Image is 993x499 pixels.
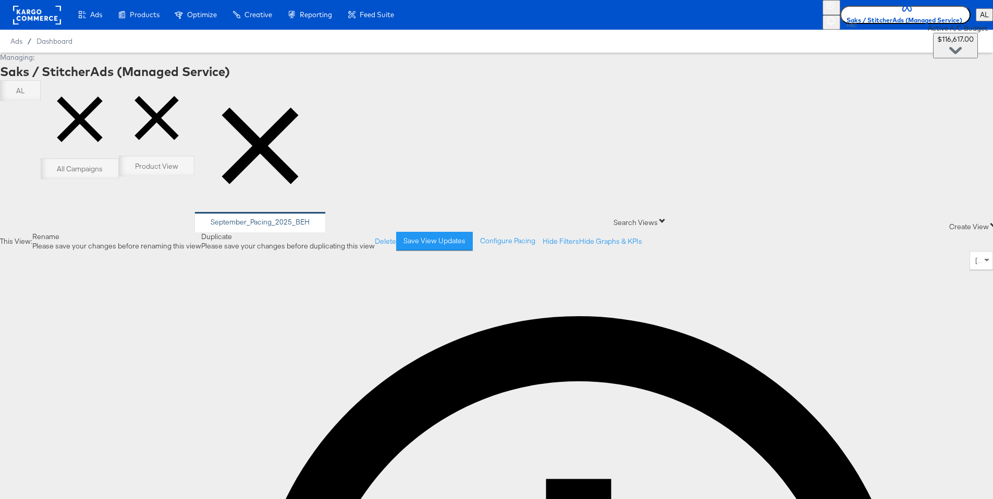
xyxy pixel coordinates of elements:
div: September_Pacing_2025_BEH [211,217,310,227]
span: Duplicate [201,232,232,241]
span: HBC [847,22,962,29]
button: Saks / StitcherAds (Managed Service)HBC [840,6,971,24]
div: Product View [135,161,178,171]
div: Active A/C Budget [928,23,988,33]
div: AL [16,86,24,96]
span: / [22,37,36,45]
button: Save View Updates [396,232,473,251]
span: AL [980,10,989,19]
span: Ads [10,37,22,45]
button: $116,617.00 [933,33,978,58]
div: Save View Updates [403,236,465,246]
span: Creative [244,10,272,19]
button: AL [976,8,993,21]
button: Hide Filters [543,236,579,246]
span: Reporting [300,10,332,19]
div: Please save your changes before renaming this view [32,241,201,251]
button: Hide Graphs & KPIs [579,236,642,246]
div: All Campaigns [57,164,103,174]
div: Please save your changes before duplicating this view [201,241,375,251]
span: Ads [90,10,102,19]
div: Create View [949,222,993,232]
button: Configure Pacing [473,232,543,251]
span: Optimize [187,10,217,19]
div: $116,617.00 [937,34,974,44]
span: Rename [32,232,59,241]
a: Dashboard [36,37,72,45]
span: Feed Suite [360,10,394,19]
div: Search Views [614,218,662,228]
span: Products [130,10,160,19]
span: Saks / StitcherAds (Managed Service) [847,16,962,24]
button: Delete [375,236,396,246]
